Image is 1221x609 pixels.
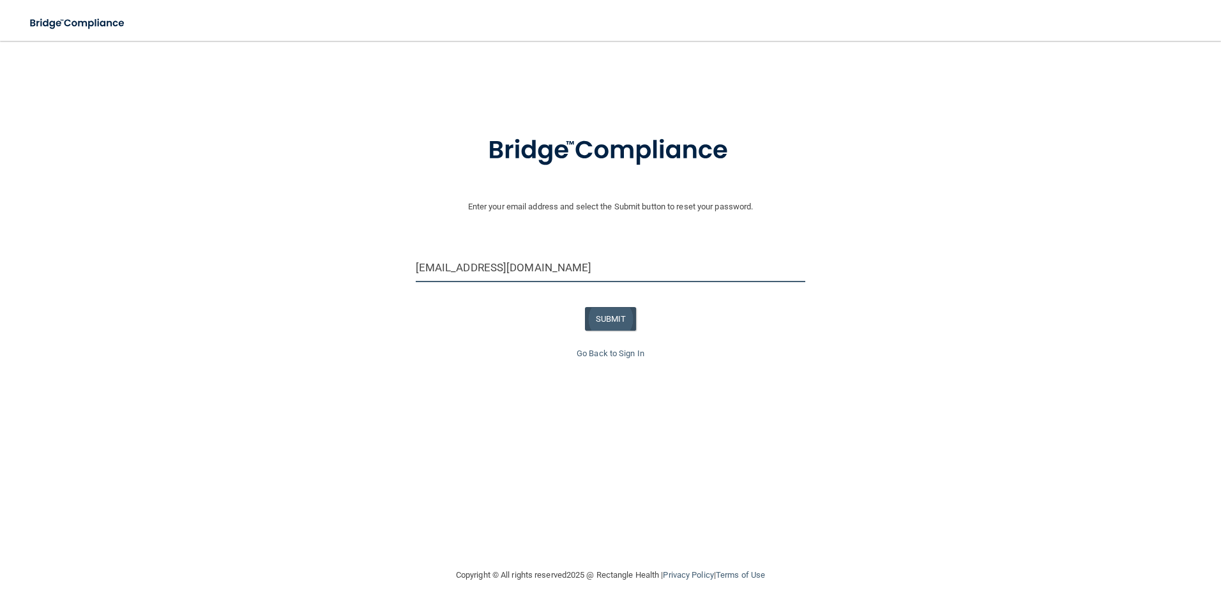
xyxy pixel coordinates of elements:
[577,349,644,358] a: Go Back to Sign In
[663,570,713,580] a: Privacy Policy
[1000,518,1206,569] iframe: Drift Widget Chat Controller
[19,10,137,36] img: bridge_compliance_login_screen.278c3ca4.svg
[377,555,844,596] div: Copyright © All rights reserved 2025 @ Rectangle Health | |
[416,253,806,282] input: Email
[462,117,759,184] img: bridge_compliance_login_screen.278c3ca4.svg
[585,307,637,331] button: SUBMIT
[716,570,765,580] a: Terms of Use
